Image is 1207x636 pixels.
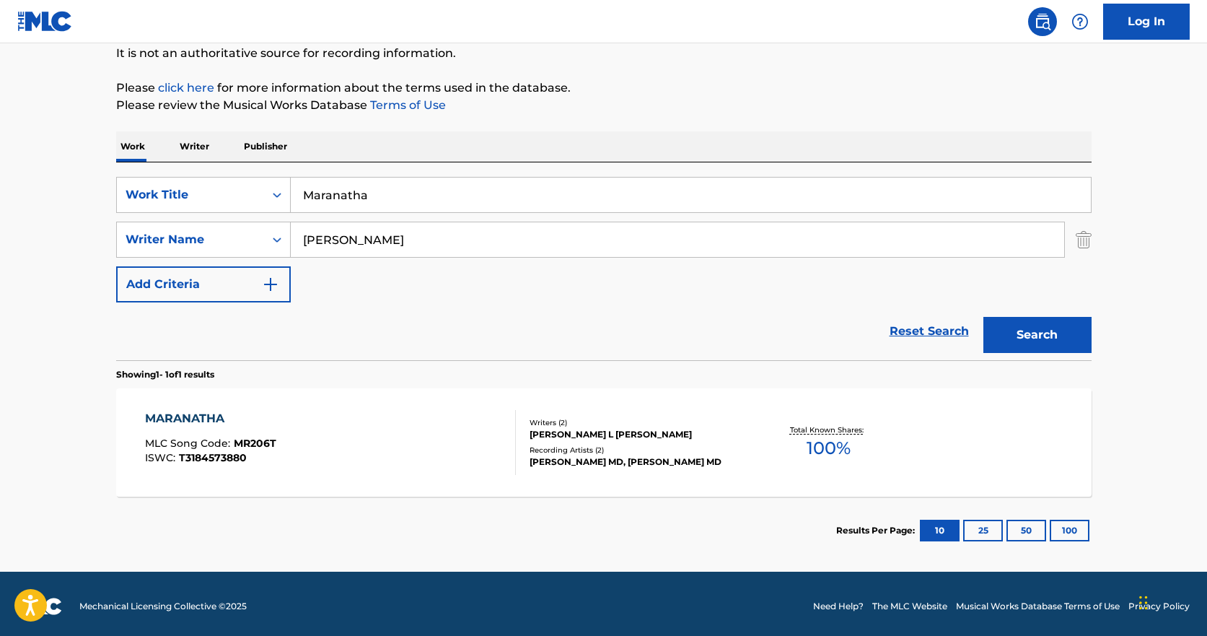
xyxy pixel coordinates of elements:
[234,437,276,450] span: MR206T
[1128,600,1190,613] a: Privacy Policy
[175,131,214,162] p: Writer
[920,520,960,541] button: 10
[1071,13,1089,30] img: help
[1028,7,1057,36] a: Public Search
[530,417,747,428] div: Writers ( 2 )
[79,600,247,613] span: Mechanical Licensing Collective © 2025
[116,131,149,162] p: Work
[1103,4,1190,40] a: Log In
[116,177,1092,360] form: Search Form
[813,600,864,613] a: Need Help?
[116,97,1092,114] p: Please review the Musical Works Database
[145,451,179,464] span: ISWC :
[872,600,947,613] a: The MLC Website
[145,410,276,427] div: MARANATHA
[790,424,867,435] p: Total Known Shares:
[956,600,1120,613] a: Musical Works Database Terms of Use
[530,445,747,456] div: Recording Artists ( 2 )
[1006,520,1046,541] button: 50
[1139,581,1148,624] div: Drag
[240,131,291,162] p: Publisher
[116,388,1092,497] a: MARANATHAMLC Song Code:MR206TISWC:T3184573880Writers (2)[PERSON_NAME] L [PERSON_NAME]Recording Ar...
[963,520,1003,541] button: 25
[1034,13,1051,30] img: search
[179,451,247,464] span: T3184573880
[116,266,291,302] button: Add Criteria
[530,456,747,469] div: [PERSON_NAME] MD, [PERSON_NAME] MD
[17,11,73,32] img: MLC Logo
[983,317,1092,353] button: Search
[262,276,279,293] img: 9d2ae6d4665cec9f34b9.svg
[126,231,255,248] div: Writer Name
[116,45,1092,62] p: It is not an authoritative source for recording information.
[1050,520,1089,541] button: 100
[158,81,214,95] a: click here
[126,186,255,204] div: Work Title
[116,368,214,381] p: Showing 1 - 1 of 1 results
[1135,567,1207,636] iframe: Chat Widget
[145,437,234,450] span: MLC Song Code :
[367,98,446,112] a: Terms of Use
[1076,222,1092,258] img: Delete Criterion
[530,428,747,441] div: [PERSON_NAME] L [PERSON_NAME]
[807,435,851,461] span: 100 %
[116,79,1092,97] p: Please for more information about the terms used in the database.
[882,315,976,347] a: Reset Search
[836,524,918,537] p: Results Per Page:
[1066,7,1094,36] div: Help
